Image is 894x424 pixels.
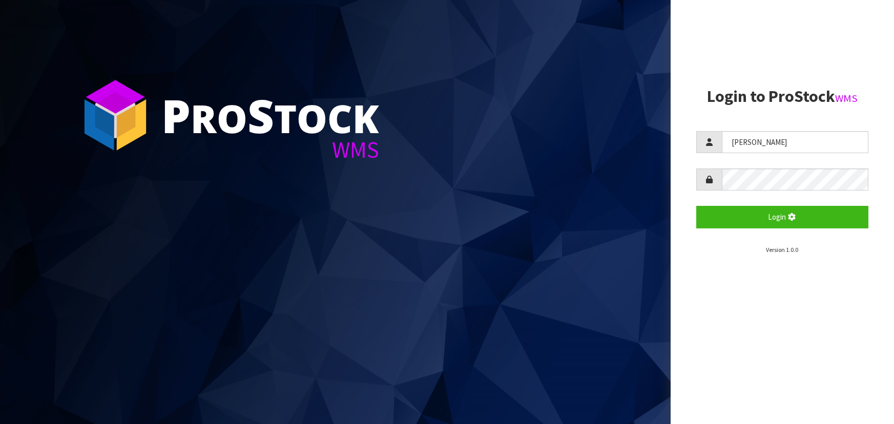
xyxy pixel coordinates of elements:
img: ProStock Cube [77,77,154,154]
div: WMS [161,138,379,161]
input: Username [722,131,868,153]
button: Login [696,206,868,228]
small: Version 1.0.0 [766,246,798,253]
div: ro tock [161,92,379,138]
small: WMS [835,92,858,105]
span: S [247,84,274,146]
h2: Login to ProStock [696,88,868,105]
span: P [161,84,191,146]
